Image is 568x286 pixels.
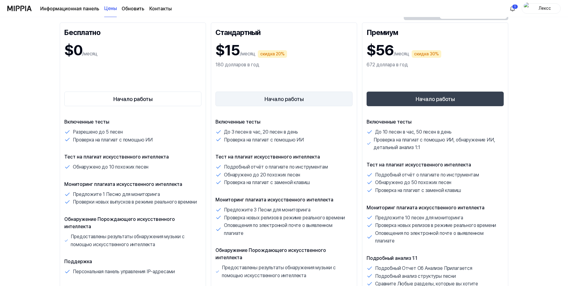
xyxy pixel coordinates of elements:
a: Начало работы [64,90,201,107]
ya-tr-span: Информационная панель [40,6,99,12]
ya-tr-span: Мониторинг плагиата искусственного интеллекта [64,181,182,187]
p: /месяц [394,50,409,58]
p: Мониторинг плагиата искусственного интеллекта [215,196,353,204]
ya-tr-span: Контакты [149,6,172,12]
ya-tr-span: Обновить [122,6,144,12]
ya-tr-span: Обнаружено до 50 похожих песен [375,180,451,185]
p: Предоставлены результаты обнаружения музыки с помощью искусственного интеллекта [222,264,353,279]
ya-tr-span: Предоставлены результаты обнаружения музыки с помощью искусственного интеллекта [71,234,185,247]
p: Подробный отчёт о плагиате по инструментам [375,171,479,179]
ya-tr-span: До 10 песен в час, 50 песен в день [375,129,452,135]
button: ПрофильЛексс [522,3,561,14]
ya-tr-span: Обнаружено до 20 похожих песен [224,172,300,178]
ya-tr-span: Проверка новых релизов в режиме реального времени [375,222,496,228]
a: Обновить [122,5,144,12]
img: Аллилуйя [509,5,516,12]
ya-tr-span: скидка 20% [260,51,285,57]
ya-tr-span: Персональная панель управления IP-адресами [73,269,175,274]
p: Проверка на плагиат с помощью ИИ [224,136,304,144]
button: Аллилуйя1 [508,4,517,13]
p: Тест на плагиат искусственного интеллекта [367,161,504,169]
ya-tr-span: Предложите 1 Песню для мониторинга [73,191,160,197]
ya-tr-span: Проверка на плагиат с заменой клавиш [224,180,310,185]
ya-tr-span: Подробный отчёт о плагиате по инструментам [224,164,328,170]
ya-tr-span: Премиум [367,28,398,37]
ya-tr-span: Лексс [539,6,551,11]
ya-tr-span: Обнаружение Порождающего искусственного интеллекта [64,216,175,229]
ya-tr-span: 180 долларов в год [215,62,259,68]
ya-tr-span: Разрешено до 5 песен [73,129,123,135]
ya-tr-span: Бесплатно [64,28,100,37]
a: Начало работы [215,90,353,107]
div: 1 [512,4,518,9]
ya-tr-span: Предложите 3 Песни для мониторинга [224,207,311,213]
ya-tr-span: скидка 30% [414,51,439,57]
ya-tr-span: Предложите 10 песен для мониторинга [375,215,463,221]
p: Тест на плагиат искусственного интеллекта [215,153,353,161]
p: Включенные тесты [367,118,504,126]
a: Контакты [149,5,172,12]
ya-tr-span: Тест на плагиат искусственного интеллекта [64,154,169,160]
ya-tr-span: Оповещения по электронной почте о выявленном плагиате [375,230,484,244]
ya-tr-span: Проверка новых релизов в режиме реального времени [224,215,345,221]
ya-tr-span: Подробный Отчет Об Анализе Прилагается [375,265,472,271]
ya-tr-span: Проверки новых выпусков в режиме реального времени [73,199,197,205]
h1: $0 [64,39,82,61]
button: Начало работы [64,92,201,106]
h1: $56 [367,39,394,61]
ya-tr-span: Обнаружено до 10 похожих песен [73,164,148,170]
button: Начало работы [215,92,353,106]
ya-tr-span: Проверка на плагиат с помощью ИИ [73,137,153,143]
a: Начало работы [367,90,504,107]
a: Цены [104,0,117,17]
ya-tr-span: Проверка на плагиат с помощью ИИ, обнаружение ИИ, детальный анализ 1:1 [374,137,495,151]
ya-tr-span: Подробный анализ структуры песни [375,273,456,279]
p: Обнаружение Порождающего искусственного интеллекта [215,247,353,261]
p: Проверка на плагиат с заменой клавиш [375,187,461,194]
p: /месяц [240,50,255,58]
ya-tr-span: Включенные тесты [64,119,109,125]
button: Начало работы [367,92,504,106]
ya-tr-span: 672 доллара в год [367,62,408,68]
ya-tr-span: Цены [104,5,117,12]
ya-tr-span: Стандартный [215,28,261,37]
ya-tr-span: Поддержка [64,259,92,264]
img: Профиль [524,2,531,15]
ya-tr-span: Оповещения по электронной почте о выявленном плагиате [224,222,332,236]
ya-tr-span: /месяц [82,51,98,57]
ya-tr-span: Подробный анализ 1:1 [367,255,417,261]
ya-tr-span: Начало работы [113,95,153,103]
ya-tr-span: До 3 песен в час, 20 песен в день [224,129,298,135]
h1: $15 [215,39,240,61]
a: Информационная панель [40,5,99,12]
p: Включенные тесты [215,118,353,126]
p: Мониторинг плагиата искусственного интеллекта [367,204,504,211]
